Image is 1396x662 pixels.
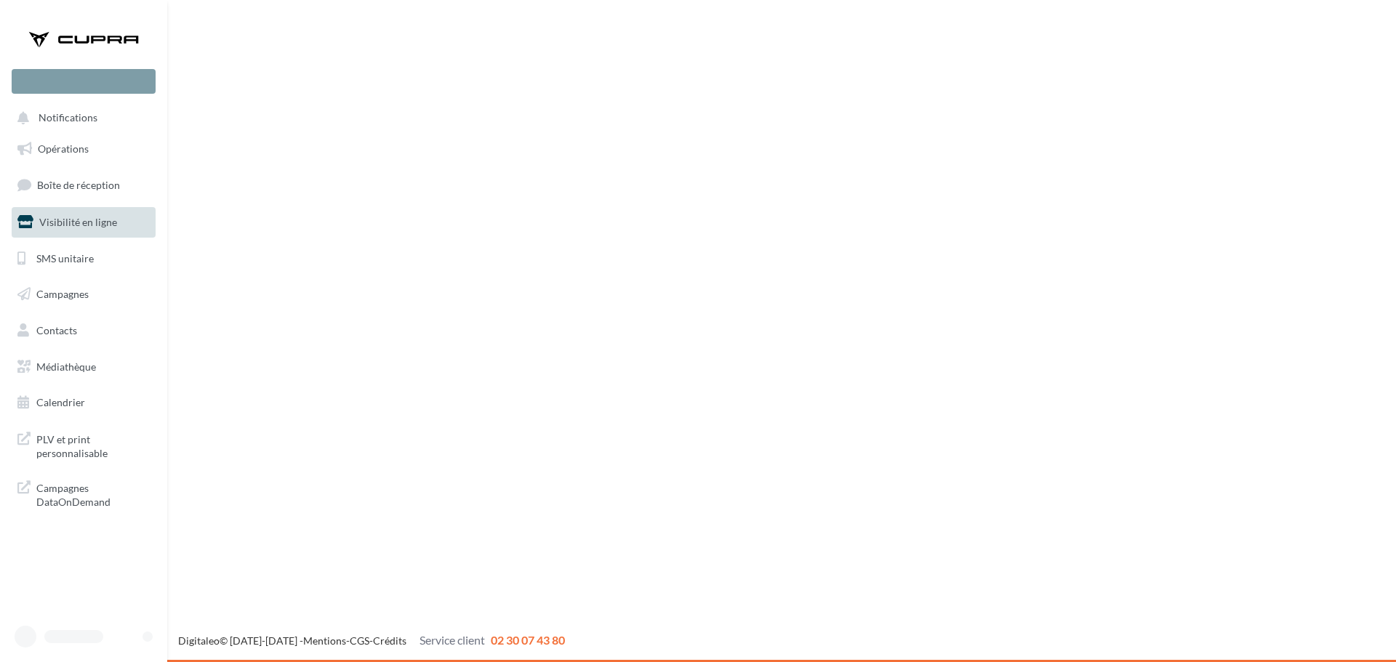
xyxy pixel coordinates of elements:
[9,315,159,346] a: Contacts
[9,387,159,418] a: Calendrier
[36,288,89,300] span: Campagnes
[39,216,117,228] span: Visibilité en ligne
[36,396,85,408] span: Calendrier
[38,142,89,155] span: Opérations
[9,207,159,238] a: Visibilité en ligne
[9,472,159,515] a: Campagnes DataOnDemand
[9,243,159,274] a: SMS unitaire
[36,429,150,461] span: PLV et print personnalisable
[178,634,565,647] span: © [DATE]-[DATE] - - -
[303,634,346,647] a: Mentions
[36,324,77,336] span: Contacts
[12,69,156,94] div: Nouvelle campagne
[9,424,159,467] a: PLV et print personnalisable
[420,633,485,647] span: Service client
[350,634,369,647] a: CGS
[9,134,159,164] a: Opérations
[178,634,220,647] a: Digitaleo
[36,360,96,373] span: Médiathèque
[373,634,406,647] a: Crédits
[37,179,120,191] span: Boîte de réception
[9,352,159,382] a: Médiathèque
[36,251,94,264] span: SMS unitaire
[39,112,97,124] span: Notifications
[491,633,565,647] span: 02 30 07 43 80
[36,478,150,509] span: Campagnes DataOnDemand
[9,169,159,201] a: Boîte de réception
[9,279,159,310] a: Campagnes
